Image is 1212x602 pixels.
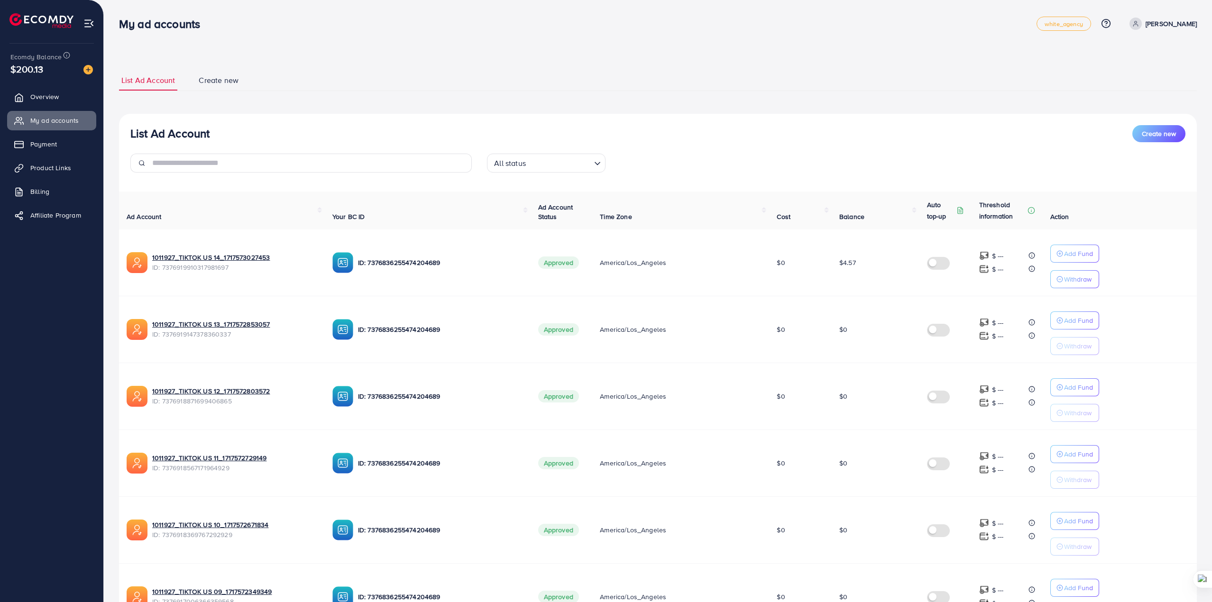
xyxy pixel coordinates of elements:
button: Add Fund [1050,579,1099,597]
p: ID: 7376836255474204689 [358,324,523,335]
a: Affiliate Program [7,206,96,225]
span: Approved [538,524,579,536]
a: 1011927_TIKTOK US 13_1717572853057 [152,319,317,329]
a: Overview [7,87,96,106]
a: 1011927_TIKTOK US 10_1717572671834 [152,520,317,529]
span: Cost [777,212,790,221]
img: top-up amount [979,384,989,394]
span: Overview [30,92,59,101]
p: Withdraw [1064,474,1092,485]
img: top-up amount [979,518,989,528]
div: <span class='underline'>1011927_TIKTOK US 10_1717572671834</span></br>7376918369767292929 [152,520,317,539]
p: $ --- [992,464,1004,475]
span: $0 [777,392,785,401]
span: Action [1050,212,1069,221]
p: $ --- [992,518,1004,529]
span: America/Los_Angeles [600,392,666,401]
span: Ad Account Status [538,202,573,221]
span: America/Los_Angeles [600,592,666,602]
img: ic-ads-acc.e4c84228.svg [127,386,147,407]
a: 1011927_TIKTOK US 11_1717572729149 [152,453,317,463]
span: America/Los_Angeles [600,525,666,535]
span: ID: 7376918567171964929 [152,463,317,473]
img: top-up amount [979,531,989,541]
p: $ --- [992,384,1004,395]
button: Withdraw [1050,404,1099,422]
span: ID: 7376919910317981697 [152,263,317,272]
input: Search for option [529,155,590,170]
a: Billing [7,182,96,201]
span: America/Los_Angeles [600,325,666,334]
span: $0 [839,458,847,468]
span: Your BC ID [332,212,365,221]
p: Auto top-up [927,199,955,222]
img: ic-ads-acc.e4c84228.svg [127,252,147,273]
img: ic-ba-acc.ded83a64.svg [332,386,353,407]
p: Withdraw [1064,541,1092,552]
span: Ecomdy Balance [10,52,62,62]
h3: List Ad Account [130,127,210,140]
button: Add Fund [1050,512,1099,530]
p: Add Fund [1064,315,1093,326]
p: ID: 7376836255474204689 [358,391,523,402]
span: ID: 7376918369767292929 [152,530,317,539]
img: menu [83,18,94,29]
button: Withdraw [1050,270,1099,288]
a: logo [9,13,73,28]
span: Product Links [30,163,71,173]
span: Approved [538,256,579,269]
a: My ad accounts [7,111,96,130]
img: ic-ads-acc.e4c84228.svg [127,520,147,540]
span: white_agency [1045,21,1083,27]
button: Withdraw [1050,538,1099,556]
span: All status [492,156,528,170]
span: $0 [777,258,785,267]
p: Add Fund [1064,582,1093,593]
button: Create new [1132,125,1185,142]
span: $4.57 [839,258,856,267]
span: $0 [839,392,847,401]
div: <span class='underline'>1011927_TIKTOK US 14_1717573027453</span></br>7376919910317981697 [152,253,317,272]
img: top-up amount [979,331,989,341]
span: Payment [30,139,57,149]
p: Withdraw [1064,407,1092,419]
p: Add Fund [1064,515,1093,527]
div: <span class='underline'>1011927_TIKTOK US 13_1717572853057</span></br>7376919147378360337 [152,319,317,339]
span: Ad Account [127,212,162,221]
span: List Ad Account [121,75,175,86]
img: top-up amount [979,465,989,474]
button: Withdraw [1050,337,1099,355]
img: top-up amount [979,451,989,461]
button: Add Fund [1050,245,1099,263]
a: [PERSON_NAME] [1126,18,1197,30]
span: America/Los_Angeles [600,458,666,468]
span: Approved [538,390,579,402]
p: $ --- [992,330,1004,342]
p: Threshold information [979,199,1026,222]
span: $0 [839,325,847,334]
button: Add Fund [1050,311,1099,329]
img: top-up amount [979,318,989,328]
span: Create new [199,75,239,86]
img: ic-ads-acc.e4c84228.svg [127,319,147,340]
span: My ad accounts [30,116,79,125]
a: Product Links [7,158,96,177]
span: ID: 7376919147378360337 [152,329,317,339]
a: 1011927_TIKTOK US 14_1717573027453 [152,253,317,262]
p: Withdraw [1064,274,1092,285]
p: Withdraw [1064,340,1092,352]
span: $0 [839,525,847,535]
p: ID: 7376836255474204689 [358,524,523,536]
a: white_agency [1037,17,1091,31]
span: Affiliate Program [30,210,81,220]
img: image [83,65,93,74]
span: $0 [777,325,785,334]
img: ic-ba-acc.ded83a64.svg [332,252,353,273]
span: $0 [777,592,785,602]
span: $200.13 [10,62,43,76]
span: $0 [777,458,785,468]
iframe: Chat [1172,559,1205,595]
span: Create new [1142,129,1176,138]
img: ic-ba-acc.ded83a64.svg [332,319,353,340]
p: $ --- [992,264,1004,275]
